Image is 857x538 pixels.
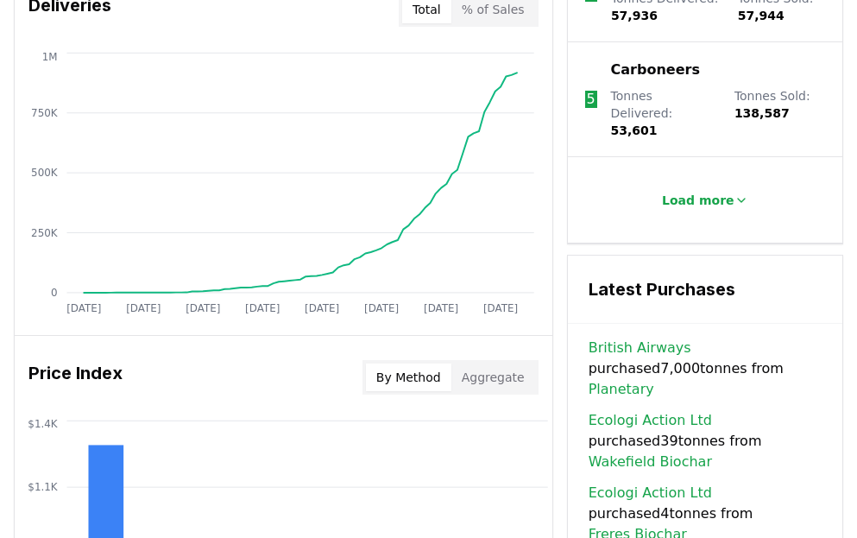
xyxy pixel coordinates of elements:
[42,51,58,63] tspan: 1M
[611,123,658,137] span: 53,601
[28,360,123,395] h3: Price Index
[51,287,58,299] tspan: 0
[589,483,712,503] a: Ecologi Action Ltd
[589,338,691,358] a: British Airways
[245,302,280,314] tspan: [DATE]
[662,192,734,209] p: Load more
[31,107,59,119] tspan: 750K
[28,481,58,493] tspan: $1.1K
[31,227,59,239] tspan: 250K
[451,364,535,391] button: Aggregate
[305,302,339,314] tspan: [DATE]
[611,87,717,139] p: Tonnes Delivered :
[31,167,59,179] tspan: 500K
[611,9,658,22] span: 57,936
[648,183,762,218] button: Load more
[126,302,161,314] tspan: [DATE]
[738,9,785,22] span: 57,944
[186,302,220,314] tspan: [DATE]
[28,419,58,431] tspan: $1.4K
[483,302,518,314] tspan: [DATE]
[611,60,700,80] a: Carboneers
[587,89,595,110] p: 5
[589,276,822,302] h3: Latest Purchases
[364,302,399,314] tspan: [DATE]
[66,302,101,314] tspan: [DATE]
[589,410,712,431] a: Ecologi Action Ltd
[589,410,822,472] span: purchased 39 tonnes from
[589,379,654,400] a: Planetary
[424,302,458,314] tspan: [DATE]
[734,87,825,139] p: Tonnes Sold :
[589,338,822,400] span: purchased 7,000 tonnes from
[589,452,712,472] a: Wakefield Biochar
[366,364,451,391] button: By Method
[734,106,790,120] span: 138,587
